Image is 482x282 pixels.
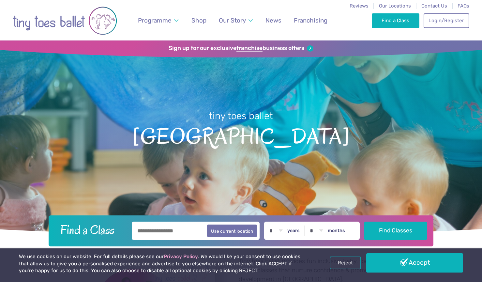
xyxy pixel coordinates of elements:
[458,3,469,9] a: FAQs
[164,254,198,259] a: Privacy Policy
[138,17,172,24] span: Programme
[328,228,345,234] label: months
[291,13,331,28] a: Franchising
[350,3,369,9] a: Reviews
[216,13,256,28] a: Our Story
[219,17,246,24] span: Our Story
[287,228,300,234] label: years
[366,253,463,272] a: Accept
[294,17,327,24] span: Franchising
[55,222,128,238] h2: Find a Class
[13,4,117,37] img: tiny toes ballet
[11,122,471,149] span: [GEOGRAPHIC_DATA]
[207,225,257,237] button: Use current location
[135,13,182,28] a: Programme
[209,110,273,121] small: tiny toes ballet
[236,45,263,52] strong: franchise
[421,3,447,9] a: Contact Us
[19,253,308,274] p: We use cookies on our website. For full details please see our . We would like your consent to us...
[364,222,427,240] button: Find Classes
[330,257,361,269] a: Reject
[262,13,284,28] a: News
[379,3,411,9] a: Our Locations
[188,13,210,28] a: Shop
[372,13,420,28] a: Find a Class
[265,17,281,24] span: News
[424,13,469,28] a: Login/Register
[191,17,206,24] span: Shop
[169,45,313,52] a: Sign up for our exclusivefranchisebusiness offers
